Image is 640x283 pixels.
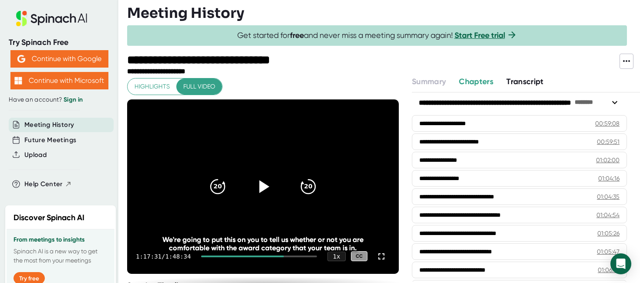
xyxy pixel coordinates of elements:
[136,253,191,260] div: 1:17:31 / 1:48:34
[412,77,446,86] span: Summary
[290,31,304,40] b: free
[13,236,108,243] h3: From meetings to insights
[127,5,244,21] h3: Meeting History
[13,212,84,224] h2: Discover Spinach AI
[13,247,108,265] p: Spinach AI is a new way to get the most from your meetings
[154,235,371,252] div: We're going to put this on you to tell us whether or not you are comfortable with the award categ...
[351,251,367,261] div: CC
[24,150,47,160] button: Upload
[135,81,170,92] span: Highlights
[506,76,544,88] button: Transcript
[598,266,620,274] div: 01:06:01
[597,137,620,146] div: 00:59:51
[459,77,493,86] span: Chapters
[610,253,631,274] div: Open Intercom Messenger
[183,81,215,92] span: Full video
[24,179,72,189] button: Help Center
[24,120,74,130] button: Meeting History
[237,31,517,41] span: Get started for and never miss a meeting summary again!
[506,77,544,86] span: Transcript
[412,76,446,88] button: Summary
[128,78,177,95] button: Highlights
[597,192,620,201] div: 01:04:35
[596,211,620,219] div: 01:04:54
[597,247,620,256] div: 01:05:47
[9,96,110,104] div: Have an account?
[10,50,108,68] button: Continue with Google
[176,78,222,95] button: Full video
[459,76,493,88] button: Chapters
[598,174,620,183] div: 01:04:16
[597,229,620,238] div: 01:05:26
[10,72,108,89] button: Continue with Microsoft
[455,31,505,40] a: Start Free trial
[64,96,83,103] a: Sign in
[24,135,76,145] button: Future Meetings
[9,38,110,48] div: Try Spinach Free
[24,179,63,189] span: Help Center
[17,55,25,63] img: Aehbyd4JwY73AAAAAElFTkSuQmCC
[595,119,620,128] div: 00:59:08
[327,252,346,261] div: 1 x
[596,156,620,164] div: 01:02:00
